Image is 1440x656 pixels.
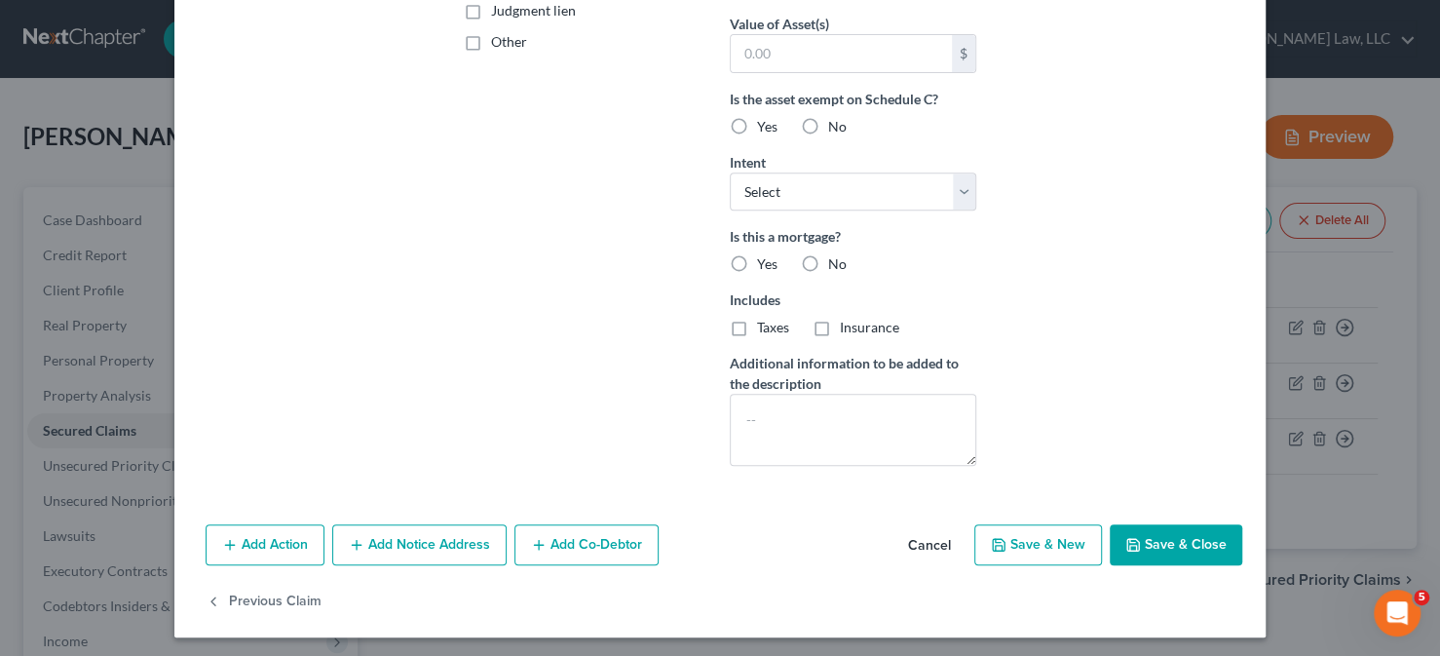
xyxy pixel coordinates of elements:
[731,35,952,72] input: 0.00
[952,35,975,72] div: $
[730,89,976,109] label: Is the asset exempt on Schedule C?
[491,33,527,50] span: Other
[206,581,322,622] button: Previous Claim
[1374,590,1421,637] iframe: Intercom live chat
[828,118,847,135] span: No
[757,319,789,335] span: Taxes
[757,118,777,135] span: Yes
[730,353,976,394] label: Additional information to be added to the description
[892,526,966,565] button: Cancel
[730,289,976,310] label: Includes
[730,14,829,34] label: Value of Asset(s)
[840,319,899,335] span: Insurance
[332,524,507,565] button: Add Notice Address
[1110,524,1242,565] button: Save & Close
[974,524,1102,565] button: Save & New
[206,524,324,565] button: Add Action
[828,255,847,272] span: No
[730,226,976,247] label: Is this a mortgage?
[514,524,659,565] button: Add Co-Debtor
[757,255,777,272] span: Yes
[491,2,576,19] span: Judgment lien
[1414,590,1429,605] span: 5
[730,152,766,173] label: Intent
